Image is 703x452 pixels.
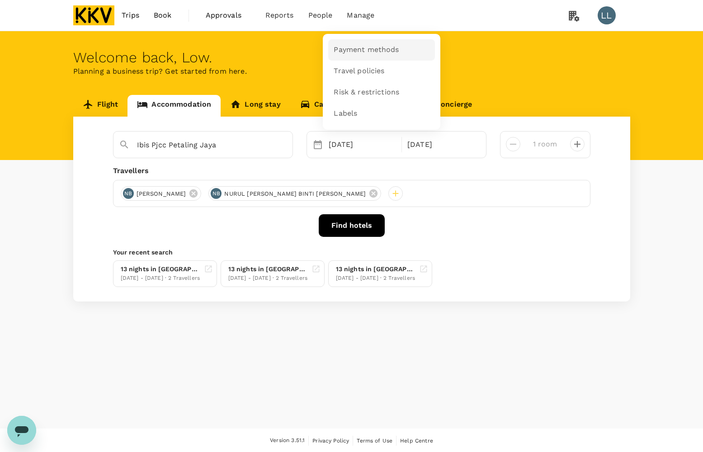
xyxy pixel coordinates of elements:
[206,10,251,21] span: Approvals
[308,10,333,21] span: People
[286,144,288,146] button: Open
[328,61,435,82] a: Travel policies
[598,6,616,24] div: LL
[328,39,435,61] a: Payment methods
[312,438,349,444] span: Privacy Policy
[528,137,563,151] input: Add rooms
[570,137,585,151] button: decrease
[137,138,262,152] input: Search cities, hotels, work locations
[357,438,392,444] span: Terms of Use
[290,95,360,117] a: Car rental
[127,95,221,117] a: Accommodation
[121,274,200,283] div: [DATE] - [DATE] · 2 Travellers
[334,66,384,76] span: Travel policies
[400,436,433,446] a: Help Centre
[221,95,290,117] a: Long stay
[73,5,115,25] img: KKV Supply Chain Sdn Bhd
[357,436,392,446] a: Terms of Use
[336,264,415,274] div: 13 nights in [GEOGRAPHIC_DATA]
[121,186,202,201] div: NB[PERSON_NAME]
[265,10,294,21] span: Reports
[336,274,415,283] div: [DATE] - [DATE] · 2 Travellers
[412,95,481,117] a: Concierge
[312,436,349,446] a: Privacy Policy
[328,82,435,103] a: Risk & restrictions
[73,66,630,77] p: Planning a business trip? Get started from here.
[334,87,399,98] span: Risk & restrictions
[228,274,308,283] div: [DATE] - [DATE] · 2 Travellers
[319,214,385,237] button: Find hotels
[228,264,308,274] div: 13 nights in [GEOGRAPHIC_DATA]
[121,264,200,274] div: 13 nights in [GEOGRAPHIC_DATA]
[328,103,435,124] a: Labels
[400,438,433,444] span: Help Centre
[73,95,128,117] a: Flight
[325,136,400,154] div: [DATE]
[123,188,134,199] div: NB
[334,45,399,55] span: Payment methods
[113,165,590,176] div: Travellers
[73,49,630,66] div: Welcome back , Low .
[122,10,139,21] span: Trips
[211,188,222,199] div: NB
[7,416,36,445] iframe: Button to launch messaging window
[270,436,305,445] span: Version 3.51.1
[131,189,192,198] span: [PERSON_NAME]
[154,10,172,21] span: Book
[404,136,479,154] div: [DATE]
[113,248,590,257] p: Your recent search
[219,189,371,198] span: NURUL [PERSON_NAME] BINTI [PERSON_NAME]
[334,108,357,119] span: Labels
[208,186,381,201] div: NBNURUL [PERSON_NAME] BINTI [PERSON_NAME]
[347,10,374,21] span: Manage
